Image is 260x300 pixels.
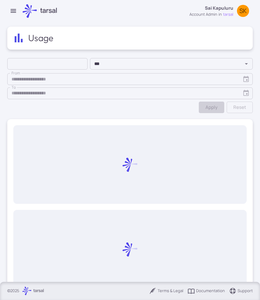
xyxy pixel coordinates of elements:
button: Sai Kapuluruaccount adminintarsalSK [186,2,253,20]
span: in [218,11,222,18]
span: SK [239,8,247,14]
a: Documentation [188,287,225,295]
p: © 2025 [7,288,19,294]
p: Sai Kapuluru [205,5,233,11]
a: Support [229,287,253,295]
label: From [12,70,20,76]
button: Reset [227,102,253,113]
div: account admin [189,11,217,18]
img: Loading... [122,242,138,257]
h2: Usage [28,33,55,44]
button: Open [242,60,251,68]
img: Loading... [122,157,138,172]
span: tarsal [223,11,233,18]
a: Terms & Legal [149,287,183,295]
label: To [12,85,16,90]
button: Apply [199,102,224,113]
